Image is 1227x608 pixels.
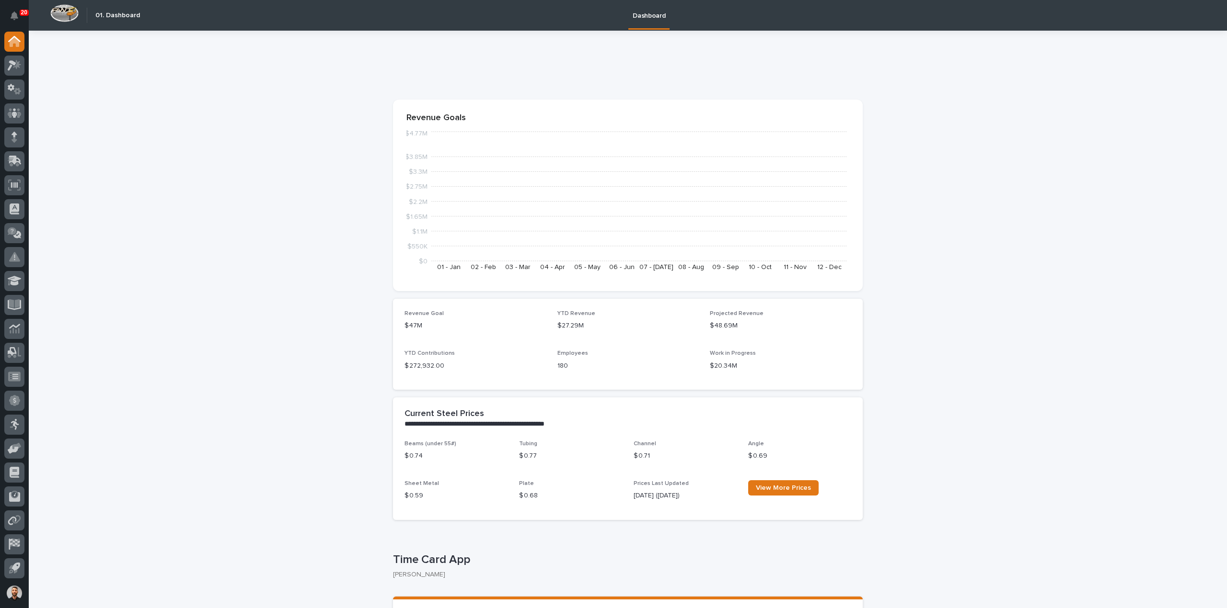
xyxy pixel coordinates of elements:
[634,441,656,447] span: Channel
[409,169,428,175] tspan: $3.3M
[405,321,546,331] p: $47M
[748,441,764,447] span: Angle
[50,4,79,22] img: Workspace Logo
[519,491,622,501] p: $ 0.68
[405,311,444,316] span: Revenue Goal
[817,264,842,270] text: 12 - Dec
[756,484,811,491] span: View More Prices
[784,264,807,270] text: 11 - Nov
[634,481,689,486] span: Prices Last Updated
[634,451,737,461] p: $ 0.71
[519,441,537,447] span: Tubing
[557,350,588,356] span: Employees
[540,264,565,270] text: 04 - Apr
[409,198,428,205] tspan: $2.2M
[519,481,534,486] span: Plate
[4,583,24,603] button: users-avatar
[407,243,428,249] tspan: $550K
[405,361,546,371] p: $ 272,932.00
[748,480,819,495] a: View More Prices
[748,451,851,461] p: $ 0.69
[405,154,428,160] tspan: $3.85M
[406,113,849,124] p: Revenue Goals
[405,481,439,486] span: Sheet Metal
[710,321,851,331] p: $48.69M
[393,553,859,567] p: Time Card App
[710,361,851,371] p: $20.34M
[557,311,595,316] span: YTD Revenue
[4,6,24,26] button: Notifications
[557,321,699,331] p: $27.29M
[710,350,756,356] span: Work in Progress
[712,264,739,270] text: 09 - Sep
[405,491,508,501] p: $ 0.59
[557,361,699,371] p: 180
[519,451,622,461] p: $ 0.77
[505,264,531,270] text: 03 - Mar
[393,571,855,579] p: [PERSON_NAME]
[95,11,140,20] h2: 01. Dashboard
[405,183,428,190] tspan: $2.75M
[749,264,772,270] text: 10 - Oct
[406,213,428,220] tspan: $1.65M
[678,264,704,270] text: 08 - Aug
[12,11,24,27] div: Notifications20
[710,311,764,316] span: Projected Revenue
[405,130,428,137] tspan: $4.77M
[639,264,673,270] text: 07 - [DATE]
[21,9,27,16] p: 20
[471,264,496,270] text: 02 - Feb
[419,258,428,265] tspan: $0
[405,441,456,447] span: Beams (under 55#)
[437,264,461,270] text: 01 - Jan
[574,264,601,270] text: 05 - May
[405,350,455,356] span: YTD Contributions
[609,264,635,270] text: 06 - Jun
[412,228,428,235] tspan: $1.1M
[405,451,508,461] p: $ 0.74
[634,491,737,501] p: [DATE] ([DATE])
[405,409,484,419] h2: Current Steel Prices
